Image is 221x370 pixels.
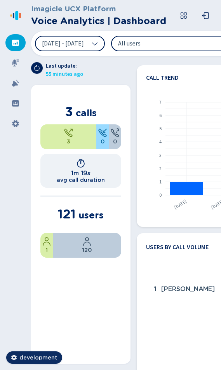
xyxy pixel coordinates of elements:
span: 120 [82,246,92,254]
text: 3 [159,152,162,159]
h4: Users by call volume [146,243,209,252]
span: calls [76,107,97,119]
svg: unknown-call [110,128,120,138]
span: 0 [101,138,104,146]
svg: user-profile [42,237,51,246]
h2: avg call duration [57,177,105,183]
span: 55 minutes ago [46,70,83,79]
span: [PERSON_NAME] [161,284,215,294]
div: Settings [5,115,26,132]
text: 1 [159,179,162,185]
span: 3 [67,138,70,146]
span: 0 [113,138,117,146]
svg: alarm-filled [12,79,19,87]
svg: box-arrow-left [202,12,209,19]
svg: mic-fill [12,59,19,67]
div: 0% [96,124,109,149]
div: 99.17% [53,233,121,258]
span: users [78,209,104,221]
text: 5 [159,126,162,132]
span: 121 [58,206,76,222]
text: 0 [159,192,162,199]
div: Recordings [5,54,26,72]
div: Groups [5,95,26,112]
svg: dashboard-filled [12,39,19,47]
div: 0% [109,124,121,149]
span: 1 [46,246,48,254]
text: 4 [159,139,162,145]
span: 1 [154,284,157,294]
text: 2 [159,166,162,172]
svg: telephone-inbound [98,128,107,138]
span: [DATE] - [DATE] [42,40,84,47]
span: Last update: [46,62,83,70]
svg: telephone-outbound [64,128,73,138]
h2: Voice Analytics | Dashboard [31,14,166,28]
span: 3 [65,104,73,119]
span: development [19,354,57,361]
div: 100% [40,124,96,149]
text: 6 [159,112,162,119]
text: 7 [159,99,162,106]
svg: timer [76,159,85,168]
svg: groups-filled [12,99,19,107]
svg: chevron-down [92,40,98,47]
button: [DATE] - [DATE] [35,36,105,51]
text: [DATE] [173,198,188,211]
h1: 1m 19s [71,169,90,177]
div: 0.83% [40,233,53,258]
span: All users [118,39,207,48]
h3: Imagicle UCX Platform [31,3,166,14]
div: Dashboard [5,34,26,51]
div: Alarms [5,75,26,92]
svg: user-profile [82,237,92,246]
button: development [6,351,62,364]
svg: arrow-clockwise [34,65,40,71]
